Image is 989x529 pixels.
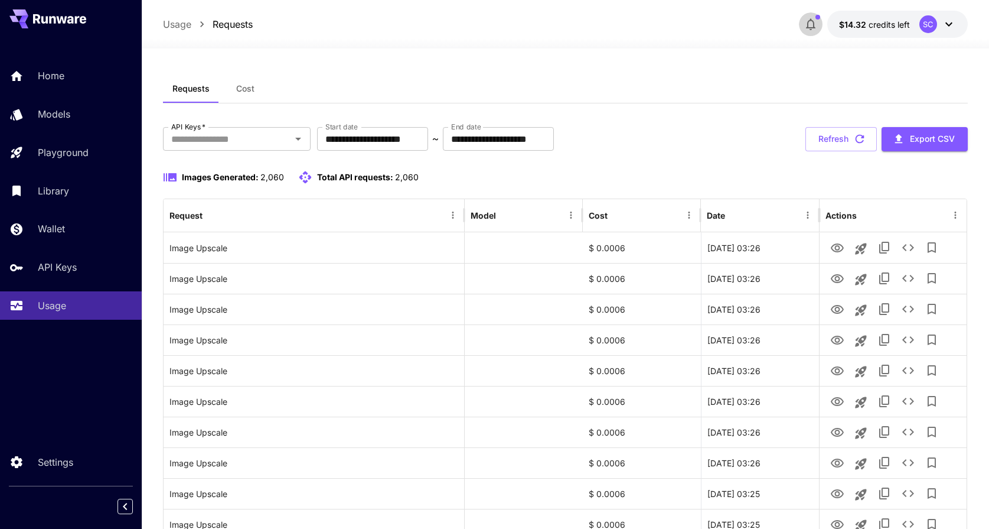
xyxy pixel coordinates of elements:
[701,232,819,263] div: 24 Aug, 2025 03:26
[182,172,259,182] span: Images Generated:
[317,172,393,182] span: Total API requests:
[849,452,873,476] button: Launch in playground
[707,210,725,220] div: Date
[701,447,819,478] div: 24 Aug, 2025 03:26
[38,69,64,83] p: Home
[169,294,458,324] div: Click to copy prompt
[919,15,937,33] div: SC
[163,17,191,31] a: Usage
[172,83,210,94] span: Requests
[920,390,944,413] button: Add to library
[117,499,133,514] button: Collapse sidebar
[701,324,819,355] div: 24 Aug, 2025 03:26
[583,417,701,447] div: $ 0.0006
[825,389,849,413] button: View Image
[896,328,920,352] button: See details
[849,421,873,445] button: Launch in playground
[126,496,142,517] div: Collapse sidebar
[882,127,968,151] button: Export CSV
[849,391,873,414] button: Launch in playground
[260,172,284,182] span: 2,060
[169,325,458,355] div: Click to copy prompt
[169,356,458,386] div: Click to copy prompt
[873,359,896,382] button: Copy TaskUUID
[701,417,819,447] div: 24 Aug, 2025 03:26
[38,298,66,313] p: Usage
[896,359,920,382] button: See details
[896,236,920,259] button: See details
[920,420,944,444] button: Add to library
[38,184,69,198] p: Library
[169,387,458,417] div: Click to copy prompt
[920,267,944,290] button: Add to library
[873,328,896,352] button: Copy TaskUUID
[873,482,896,505] button: Copy TaskUUID
[169,479,458,509] div: Click to copy prompt
[849,360,873,384] button: Launch in playground
[563,207,579,223] button: Menu
[873,267,896,290] button: Copy TaskUUID
[825,420,849,444] button: View Image
[583,355,701,386] div: $ 0.0006
[805,127,877,151] button: Refresh
[825,450,849,475] button: View Image
[583,324,701,355] div: $ 0.0006
[701,478,819,509] div: 24 Aug, 2025 03:25
[849,298,873,322] button: Launch in playground
[825,235,849,259] button: View Image
[799,207,816,223] button: Menu
[583,386,701,417] div: $ 0.0006
[204,207,220,223] button: Sort
[849,483,873,507] button: Launch in playground
[609,207,625,223] button: Sort
[825,481,849,505] button: View Image
[497,207,514,223] button: Sort
[681,207,697,223] button: Menu
[849,268,873,291] button: Launch in playground
[451,122,481,132] label: End date
[38,145,89,160] p: Playground
[169,210,203,220] div: Request
[825,358,849,382] button: View Image
[163,17,253,31] nav: breadcrumb
[583,232,701,263] div: $ 0.0006
[38,455,73,469] p: Settings
[432,132,439,146] p: ~
[920,482,944,505] button: Add to library
[583,478,701,509] div: $ 0.0006
[825,266,849,290] button: View Image
[920,359,944,382] button: Add to library
[873,390,896,413] button: Copy TaskUUID
[290,131,306,147] button: Open
[701,294,819,324] div: 24 Aug, 2025 03:26
[896,297,920,321] button: See details
[896,420,920,444] button: See details
[873,420,896,444] button: Copy TaskUUID
[825,327,849,352] button: View Image
[726,207,743,223] button: Sort
[395,172,419,182] span: 2,060
[471,210,496,220] div: Model
[38,107,70,121] p: Models
[169,448,458,478] div: Click to copy prompt
[869,20,910,30] span: credits left
[827,11,968,38] button: $14.32136SC
[445,207,461,223] button: Menu
[920,236,944,259] button: Add to library
[589,210,608,220] div: Cost
[896,451,920,475] button: See details
[920,328,944,352] button: Add to library
[583,263,701,294] div: $ 0.0006
[701,355,819,386] div: 24 Aug, 2025 03:26
[169,417,458,447] div: Click to copy prompt
[213,17,253,31] a: Requests
[839,18,910,31] div: $14.32136
[896,482,920,505] button: See details
[839,20,869,30] span: $14.32
[701,263,819,294] div: 24 Aug, 2025 03:26
[169,264,458,294] div: Click to copy prompt
[896,390,920,413] button: See details
[38,260,77,274] p: API Keys
[169,233,458,263] div: Click to copy prompt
